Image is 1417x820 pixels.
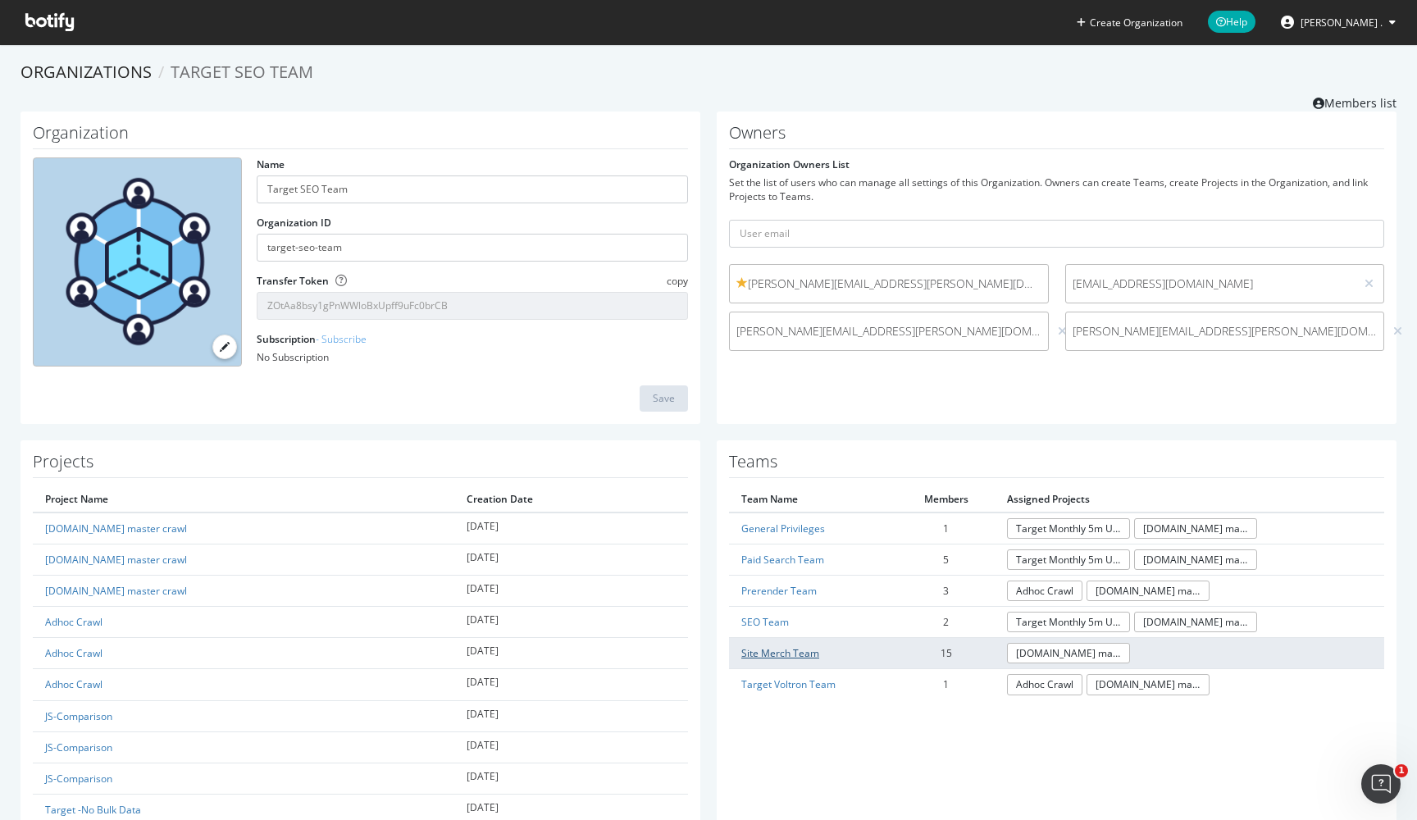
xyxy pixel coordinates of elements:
[897,486,995,512] th: Members
[454,486,688,512] th: Creation Date
[729,175,1384,203] div: Set the list of users who can manage all settings of this Organization. Owners can create Teams, ...
[729,453,1384,478] h1: Teams
[454,544,688,575] td: [DATE]
[1134,518,1257,539] a: [DOMAIN_NAME] master crawl
[1268,9,1409,35] button: [PERSON_NAME] .
[45,615,103,629] a: Adhoc Crawl
[316,332,367,346] a: - Subscribe
[33,486,454,512] th: Project Name
[45,677,103,691] a: Adhoc Crawl
[741,677,836,691] a: Target Voltron Team
[454,638,688,669] td: [DATE]
[729,157,850,171] label: Organization Owners List
[45,772,112,786] a: JS-Comparison
[21,61,1396,84] ol: breadcrumbs
[1087,674,1210,695] a: [DOMAIN_NAME] master crawl
[653,391,675,405] div: Save
[1313,91,1396,112] a: Members list
[45,646,103,660] a: Adhoc Crawl
[257,216,331,230] label: Organization ID
[741,646,819,660] a: Site Merch Team
[741,553,824,567] a: Paid Search Team
[736,276,1041,292] span: [PERSON_NAME][EMAIL_ADDRESS][PERSON_NAME][DOMAIN_NAME]
[454,763,688,794] td: [DATE]
[1007,674,1082,695] a: Adhoc Crawl
[45,709,112,723] a: JS-Comparison
[1134,612,1257,632] a: [DOMAIN_NAME] master crawl
[995,486,1384,512] th: Assigned Projects
[1076,15,1183,30] button: Create Organization
[1007,518,1130,539] a: Target Monthly 5m URL JS Crawl
[897,512,995,544] td: 1
[454,607,688,638] td: [DATE]
[897,607,995,638] td: 2
[1007,581,1082,601] a: Adhoc Crawl
[45,740,112,754] a: JS-Comparison
[1007,549,1130,570] a: Target Monthly 5m URL JS Crawl
[257,350,688,364] div: No Subscription
[736,323,1041,339] span: [PERSON_NAME][EMAIL_ADDRESS][PERSON_NAME][DOMAIN_NAME]
[1087,581,1210,601] a: [DOMAIN_NAME] master crawl
[1301,16,1383,30] span: Balajee .
[454,512,688,544] td: [DATE]
[1007,643,1130,663] a: [DOMAIN_NAME] master crawl
[257,175,688,203] input: name
[1007,612,1130,632] a: Target Monthly 5m URL JS Crawl
[257,157,285,171] label: Name
[257,274,329,288] label: Transfer Token
[45,522,187,535] a: [DOMAIN_NAME] master crawl
[897,669,995,700] td: 1
[741,584,817,598] a: Prerender Team
[1073,276,1349,292] span: [EMAIL_ADDRESS][DOMAIN_NAME]
[897,544,995,575] td: 5
[45,553,187,567] a: [DOMAIN_NAME] master crawl
[1395,764,1408,777] span: 1
[729,220,1384,248] input: User email
[45,803,141,817] a: Target -No Bulk Data
[454,731,688,763] td: [DATE]
[257,234,688,262] input: Organization ID
[729,486,897,512] th: Team Name
[741,615,789,629] a: SEO Team
[667,274,688,288] span: copy
[454,700,688,731] td: [DATE]
[729,124,1384,149] h1: Owners
[897,638,995,669] td: 15
[454,575,688,606] td: [DATE]
[33,124,688,149] h1: Organization
[21,61,152,83] a: Organizations
[1361,764,1401,804] iframe: Intercom live chat
[33,453,688,478] h1: Projects
[1073,323,1378,339] span: [PERSON_NAME][EMAIL_ADDRESS][PERSON_NAME][DOMAIN_NAME]
[1134,549,1257,570] a: [DOMAIN_NAME] master crawl
[171,61,313,83] span: Target SEO Team
[257,332,367,346] label: Subscription
[45,584,187,598] a: [DOMAIN_NAME] master crawl
[454,669,688,700] td: [DATE]
[741,522,825,535] a: General Privileges
[1208,11,1255,33] span: Help
[897,575,995,606] td: 3
[640,385,688,412] button: Save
